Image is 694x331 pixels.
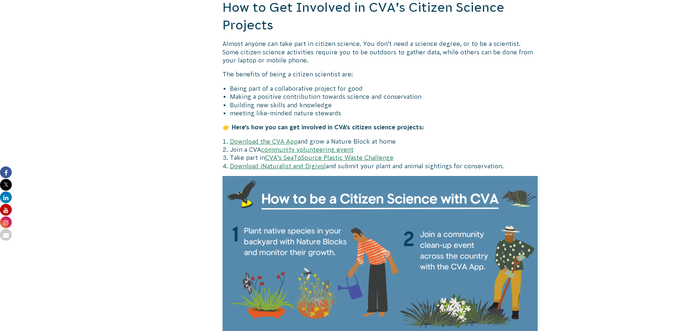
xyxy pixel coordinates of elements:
a: Download the CVA App [230,138,298,145]
a: CVA’s SeaToSource Plastic Waste Challenge [265,154,394,161]
li: Join a CVA [230,145,538,154]
a: Download iNaturalist and Digivol [230,163,326,169]
li: Building new skills and knowledge [230,101,538,109]
span: How to Get Involved in CVA’s Citizen Science Projects [223,0,504,32]
li: and submit your plant and animal sightings for conservation. [230,162,538,170]
strong: 👉 Here’s how you can get involved in CVA’s citizen science projects: [223,124,424,130]
li: and grow a Nature Block at home [230,137,538,145]
p: The benefits of being a citizen scientist are: [223,70,538,78]
li: Making a positive contribution towards science and conservation [230,93,538,101]
li: Take part in [230,154,538,162]
li: Being part of a collaborative project for good [230,84,538,93]
p: Almost anyone can take part in citizen science. You don’t need a science degree, or to be a scien... [223,40,538,64]
li: meeting like-minded nature stewards [230,109,538,117]
a: community volunteering event [261,146,353,153]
